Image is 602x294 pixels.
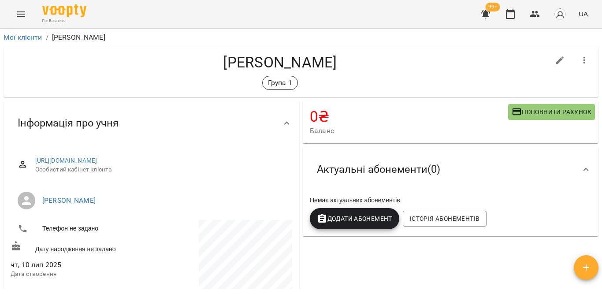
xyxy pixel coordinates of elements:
[35,165,285,174] span: Особистий кабінет клієнта
[11,270,150,279] p: Дата створення
[11,53,550,71] h4: [PERSON_NAME]
[262,76,298,90] div: Група 1
[317,163,440,176] span: Актуальні абонементи ( 0 )
[4,32,598,43] nav: breadcrumb
[486,3,500,11] span: 99+
[46,32,48,43] li: /
[579,9,588,19] span: UA
[42,196,96,205] a: [PERSON_NAME]
[317,213,392,224] span: Додати Абонемент
[4,100,299,146] div: Інформація про учня
[575,6,591,22] button: UA
[42,18,86,24] span: For Business
[52,32,105,43] p: [PERSON_NAME]
[308,194,593,206] div: Немає актуальних абонементів
[4,33,42,41] a: Мої клієнти
[310,126,508,136] span: Баланс
[9,239,152,255] div: Дату народження не задано
[512,107,591,117] span: Поповнити рахунок
[310,108,508,126] h4: 0 ₴
[42,4,86,17] img: Voopty Logo
[11,4,32,25] button: Menu
[11,260,150,270] span: чт, 10 лип 2025
[410,213,479,224] span: Історія абонементів
[508,104,595,120] button: Поповнити рахунок
[268,78,292,88] p: Група 1
[554,8,566,20] img: avatar_s.png
[310,208,399,229] button: Додати Абонемент
[11,220,150,238] li: Телефон не задано
[403,211,487,227] button: Історія абонементів
[35,157,97,164] a: [URL][DOMAIN_NAME]
[303,147,598,192] div: Актуальні абонементи(0)
[18,116,119,130] span: Інформація про учня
